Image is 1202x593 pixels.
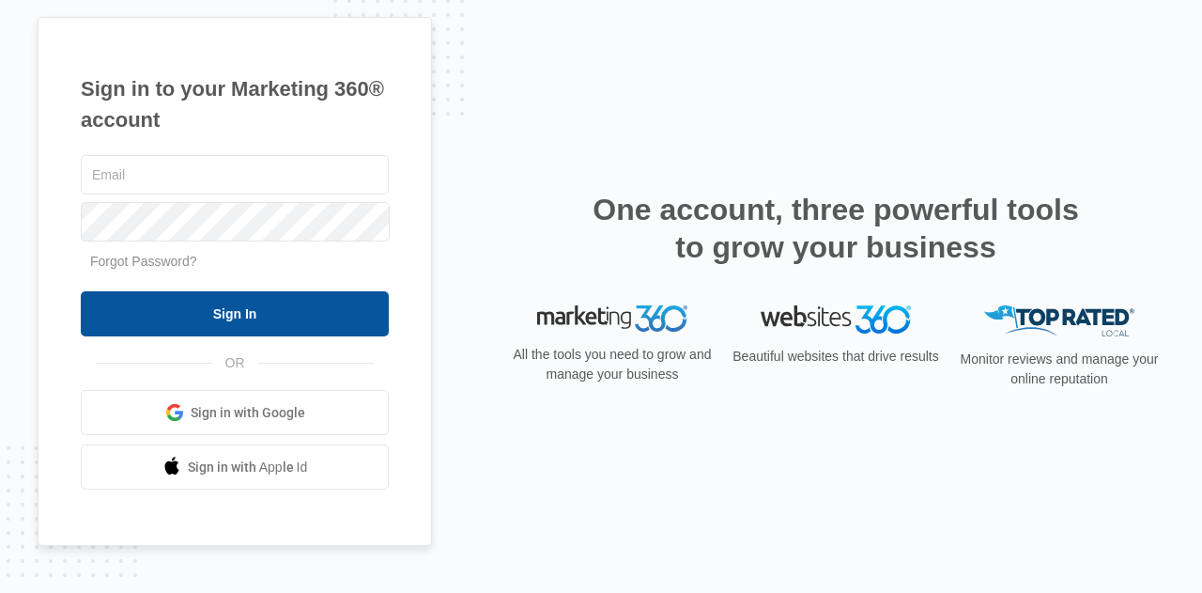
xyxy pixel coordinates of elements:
[984,305,1134,336] img: Top Rated Local
[81,155,389,195] input: Email
[90,254,197,269] a: Forgot Password?
[761,305,911,333] img: Websites 360
[81,73,389,135] h1: Sign in to your Marketing 360® account
[81,390,389,435] a: Sign in with Google
[81,445,389,490] a: Sign in with Apple Id
[587,191,1085,266] h2: One account, three powerful tools to grow your business
[507,345,717,384] p: All the tools you need to grow and manage your business
[537,305,687,332] img: Marketing 360
[81,291,389,336] input: Sign In
[191,403,305,423] span: Sign in with Google
[954,350,1164,389] p: Monitor reviews and manage your online reputation
[212,353,258,373] span: OR
[188,458,308,477] span: Sign in with Apple Id
[731,347,941,367] p: Beautiful websites that drive results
